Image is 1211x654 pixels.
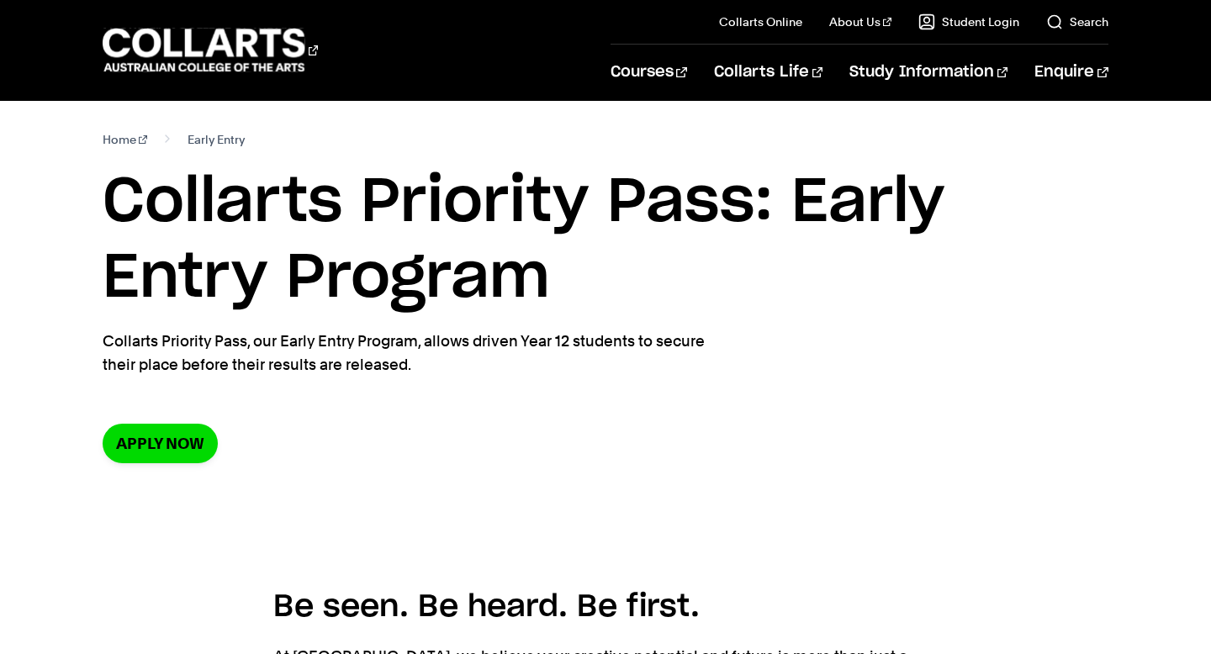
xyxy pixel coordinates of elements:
a: Student Login [918,13,1019,30]
a: Enquire [1034,45,1108,100]
p: Collarts Priority Pass, our Early Entry Program, allows driven Year 12 students to secure their p... [103,330,717,377]
a: Collarts Life [714,45,822,100]
span: Early Entry [188,128,245,151]
div: Go to homepage [103,26,318,74]
span: Be seen. Be heard. Be first. [273,592,700,622]
a: Search [1046,13,1108,30]
a: Collarts Online [719,13,802,30]
a: Study Information [849,45,1007,100]
a: About Us [829,13,891,30]
a: Home [103,128,147,151]
a: Apply now [103,424,218,463]
a: Courses [611,45,687,100]
h1: Collarts Priority Pass: Early Entry Program [103,165,1108,316]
